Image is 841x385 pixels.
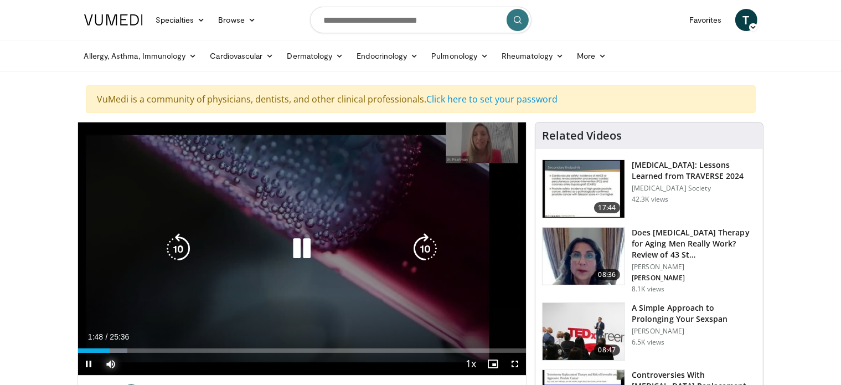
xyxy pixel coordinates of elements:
a: 08:36 Does [MEDICAL_DATA] Therapy for Aging Men Really Work? Review of 43 St… [PERSON_NAME] [PERS... [542,227,756,294]
a: Endocrinology [350,45,425,67]
button: Mute [100,353,122,375]
a: Click here to set your password [427,93,558,105]
span: 08:47 [594,345,621,356]
p: [PERSON_NAME] [632,327,756,336]
button: Fullscreen [504,353,526,375]
div: Progress Bar [78,348,527,353]
img: c4bd4661-e278-4c34-863c-57c104f39734.150x105_q85_crop-smart_upscale.jpg [543,303,625,361]
h3: [MEDICAL_DATA]: Lessons Learned from TRAVERSE 2024 [632,160,756,182]
button: Pause [78,353,100,375]
span: 08:36 [594,269,621,280]
span: 17:44 [594,202,621,213]
p: 6.5K views [632,338,664,347]
img: 1317c62a-2f0d-4360-bee0-b1bff80fed3c.150x105_q85_crop-smart_upscale.jpg [543,160,625,218]
a: Specialties [149,9,212,31]
a: Allergy, Asthma, Immunology [78,45,204,67]
p: 8.1K views [632,285,664,294]
span: 1:48 [88,332,103,341]
a: 17:44 [MEDICAL_DATA]: Lessons Learned from TRAVERSE 2024 [MEDICAL_DATA] Society 42.3K views [542,160,756,218]
a: Pulmonology [425,45,495,67]
a: 08:47 A Simple Approach to Prolonging Your Sexspan [PERSON_NAME] 6.5K views [542,302,756,361]
p: [PERSON_NAME] [632,263,756,271]
a: Dermatology [281,45,350,67]
div: VuMedi is a community of physicians, dentists, and other clinical professionals. [86,85,756,113]
p: [PERSON_NAME] [632,274,756,283]
img: 4d4bce34-7cbb-4531-8d0c-5308a71d9d6c.150x105_q85_crop-smart_upscale.jpg [543,228,625,285]
h4: Related Videos [542,129,622,142]
input: Search topics, interventions [310,7,532,33]
span: 25:36 [110,332,129,341]
video-js: Video Player [78,122,527,376]
button: Enable picture-in-picture mode [482,353,504,375]
img: VuMedi Logo [84,14,143,25]
a: More [570,45,613,67]
a: Cardiovascular [203,45,280,67]
a: Rheumatology [495,45,570,67]
a: Favorites [683,9,729,31]
button: Playback Rate [460,353,482,375]
a: Browse [211,9,262,31]
p: [MEDICAL_DATA] Society [632,184,756,193]
span: / [106,332,108,341]
h3: A Simple Approach to Prolonging Your Sexspan [632,302,756,325]
h3: Does [MEDICAL_DATA] Therapy for Aging Men Really Work? Review of 43 St… [632,227,756,260]
p: 42.3K views [632,195,668,204]
a: T [735,9,757,31]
